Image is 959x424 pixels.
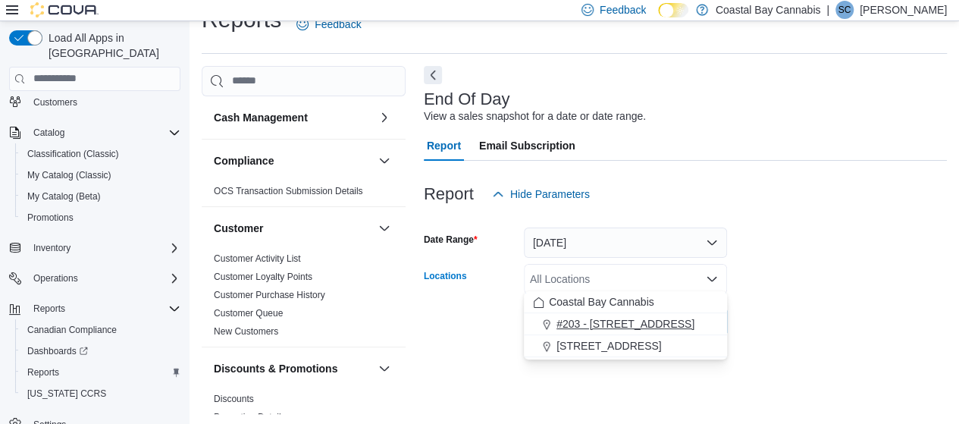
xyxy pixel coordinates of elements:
[15,186,186,207] button: My Catalog (Beta)
[214,272,312,282] a: Customer Loyalty Points
[21,321,123,339] a: Canadian Compliance
[202,182,406,206] div: Compliance
[214,361,337,376] h3: Discounts & Promotions
[214,308,283,319] a: Customer Queue
[556,338,661,353] span: [STREET_ADDRESS]
[33,272,78,284] span: Operations
[15,383,186,404] button: [US_STATE] CCRS
[27,212,74,224] span: Promotions
[27,300,71,318] button: Reports
[658,17,659,18] span: Dark Mode
[27,366,59,378] span: Reports
[21,385,180,403] span: Washington CCRS
[21,166,118,184] a: My Catalog (Classic)
[27,269,84,287] button: Operations
[27,93,83,111] a: Customers
[21,166,180,184] span: My Catalog (Classic)
[27,300,180,318] span: Reports
[214,110,372,125] button: Cash Management
[524,291,727,357] div: Choose from the following options
[21,187,107,206] a: My Catalog (Beta)
[21,209,180,227] span: Promotions
[214,411,286,423] span: Promotion Details
[27,92,180,111] span: Customers
[15,341,186,362] a: Dashboards
[21,187,180,206] span: My Catalog (Beta)
[706,273,718,285] button: Close list of options
[290,9,367,39] a: Feedback
[214,221,372,236] button: Customer
[214,253,301,265] span: Customer Activity List
[33,242,71,254] span: Inventory
[21,363,65,382] a: Reports
[21,363,180,382] span: Reports
[479,130,575,161] span: Email Subscription
[214,253,301,264] a: Customer Activity List
[214,393,254,405] span: Discounts
[424,90,510,108] h3: End Of Day
[21,209,80,227] a: Promotions
[214,289,325,301] span: Customer Purchase History
[33,96,77,108] span: Customers
[15,319,186,341] button: Canadian Compliance
[214,361,372,376] button: Discounts & Promotions
[214,290,325,300] a: Customer Purchase History
[214,412,286,422] a: Promotion Details
[424,234,478,246] label: Date Range
[27,388,106,400] span: [US_STATE] CCRS
[15,207,186,228] button: Promotions
[3,237,186,259] button: Inventory
[524,291,727,313] button: Coastal Bay Cannabis
[658,3,688,18] input: Dark Mode
[375,108,393,127] button: Cash Management
[214,326,278,337] a: New Customers
[27,148,119,160] span: Classification (Classic)
[486,179,596,209] button: Hide Parameters
[3,298,186,319] button: Reports
[214,307,283,319] span: Customer Queue
[524,313,727,335] button: #203 - [STREET_ADDRESS]
[556,316,694,331] span: #203 - [STREET_ADDRESS]
[27,324,117,336] span: Canadian Compliance
[27,345,88,357] span: Dashboards
[42,30,180,61] span: Load All Apps in [GEOGRAPHIC_DATA]
[427,130,461,161] span: Report
[30,2,99,17] img: Cova
[375,360,393,378] button: Discounts & Promotions
[27,239,77,257] button: Inventory
[214,185,363,197] span: OCS Transaction Submission Details
[33,303,65,315] span: Reports
[600,2,646,17] span: Feedback
[21,145,125,163] a: Classification (Classic)
[510,187,590,202] span: Hide Parameters
[3,122,186,143] button: Catalog
[214,325,278,338] span: New Customers
[202,250,406,347] div: Customer
[3,90,186,112] button: Customers
[27,169,111,181] span: My Catalog (Classic)
[214,221,263,236] h3: Customer
[15,143,186,165] button: Classification (Classic)
[214,271,312,283] span: Customer Loyalty Points
[27,190,101,203] span: My Catalog (Beta)
[21,145,180,163] span: Classification (Classic)
[524,228,727,258] button: [DATE]
[424,185,474,203] h3: Report
[33,127,64,139] span: Catalog
[315,17,361,32] span: Feedback
[860,1,947,19] p: [PERSON_NAME]
[21,342,94,360] a: Dashboards
[424,270,467,282] label: Locations
[214,186,363,196] a: OCS Transaction Submission Details
[21,385,112,403] a: [US_STATE] CCRS
[27,239,180,257] span: Inventory
[424,108,646,124] div: View a sales snapshot for a date or date range.
[524,335,727,357] button: [STREET_ADDRESS]
[214,394,254,404] a: Discounts
[716,1,821,19] p: Coastal Bay Cannabis
[214,153,274,168] h3: Compliance
[549,294,654,309] span: Coastal Bay Cannabis
[838,1,851,19] span: SC
[424,66,442,84] button: Next
[3,268,186,289] button: Operations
